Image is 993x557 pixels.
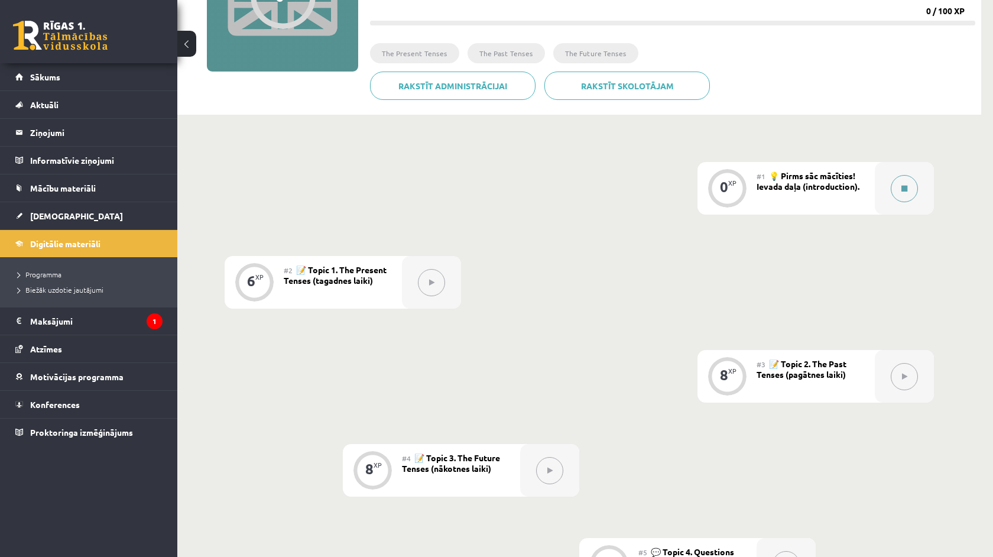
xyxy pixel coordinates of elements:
[757,171,765,181] span: #1
[15,63,163,90] a: Sākums
[18,270,61,279] span: Programma
[720,370,728,380] div: 8
[15,147,163,174] a: Informatīvie ziņojumi
[30,72,60,82] span: Sākums
[13,21,108,50] a: Rīgas 1. Tālmācības vidusskola
[30,183,96,193] span: Mācību materiāli
[651,546,734,557] span: 💬 Topic 4. Questions
[468,43,545,63] li: The Past Tenses
[15,307,163,335] a: Maksājumi1
[30,238,100,249] span: Digitālie materiāli
[30,427,133,438] span: Proktoringa izmēģinājums
[370,43,459,63] li: The Present Tenses
[757,358,846,380] span: 📝 Topic 2. The Past Tenses (pagātnes laiki)
[638,548,647,557] span: #5
[30,399,80,410] span: Konferences
[147,313,163,329] i: 1
[728,180,736,186] div: XP
[757,170,859,192] span: 💡 Pirms sāc mācīties! Ievada daļa (introduction).
[30,147,163,174] legend: Informatīvie ziņojumi
[30,344,62,354] span: Atzīmes
[402,454,411,463] span: #4
[30,371,124,382] span: Motivācijas programma
[402,452,500,474] span: 📝 Topic 3. The Future Tenses (nākotnes laiki)
[15,419,163,446] a: Proktoringa izmēģinājums
[365,464,374,474] div: 8
[370,72,536,100] a: Rakstīt administrācijai
[30,211,123,221] span: [DEMOGRAPHIC_DATA]
[284,265,293,275] span: #2
[757,360,765,369] span: #3
[15,363,163,390] a: Motivācijas programma
[15,174,163,202] a: Mācību materiāli
[15,335,163,362] a: Atzīmes
[247,276,255,286] div: 6
[284,264,387,286] span: 📝 Topic 1. The Present Tenses (tagadnes laiki)
[15,202,163,229] a: [DEMOGRAPHIC_DATA]
[18,284,165,295] a: Biežāk uzdotie jautājumi
[728,368,736,374] div: XP
[15,91,163,118] a: Aktuāli
[15,391,163,418] a: Konferences
[553,43,638,63] li: The Future Tenses
[18,285,103,294] span: Biežāk uzdotie jautājumi
[720,182,728,192] div: 0
[374,462,382,468] div: XP
[255,274,264,280] div: XP
[18,269,165,280] a: Programma
[30,307,163,335] legend: Maksājumi
[30,99,59,110] span: Aktuāli
[30,119,163,146] legend: Ziņojumi
[15,230,163,257] a: Digitālie materiāli
[15,119,163,146] a: Ziņojumi
[544,72,710,100] a: Rakstīt skolotājam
